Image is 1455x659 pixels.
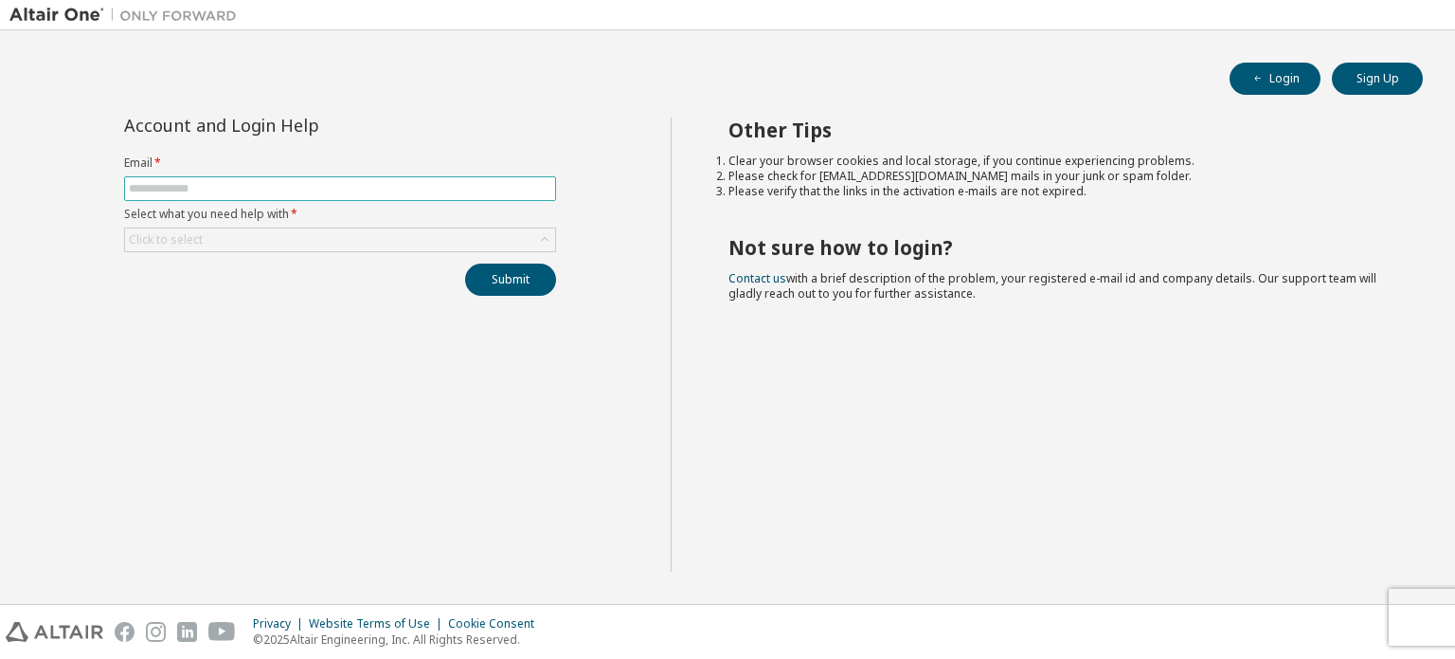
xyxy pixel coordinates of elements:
[728,169,1390,184] li: Please check for [EMAIL_ADDRESS][DOMAIN_NAME] mails in your junk or spam folder.
[6,622,103,642] img: altair_logo.svg
[124,118,470,133] div: Account and Login Help
[124,207,556,222] label: Select what you need help with
[1230,63,1320,95] button: Login
[1332,63,1423,95] button: Sign Up
[728,235,1390,260] h2: Not sure how to login?
[125,229,555,251] div: Click to select
[465,264,556,296] button: Submit
[309,616,448,632] div: Website Terms of Use
[728,270,786,286] a: Contact us
[146,622,166,642] img: instagram.svg
[177,622,197,642] img: linkedin.svg
[253,632,546,648] p: © 2025 Altair Engineering, Inc. All Rights Reserved.
[728,270,1376,302] span: with a brief description of the problem, your registered e-mail id and company details. Our suppo...
[728,184,1390,199] li: Please verify that the links in the activation e-mails are not expired.
[208,622,236,642] img: youtube.svg
[728,154,1390,169] li: Clear your browser cookies and local storage, if you continue experiencing problems.
[253,616,309,632] div: Privacy
[129,232,203,247] div: Click to select
[115,622,135,642] img: facebook.svg
[728,118,1390,142] h2: Other Tips
[448,616,546,632] div: Cookie Consent
[9,6,246,25] img: Altair One
[124,156,556,171] label: Email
